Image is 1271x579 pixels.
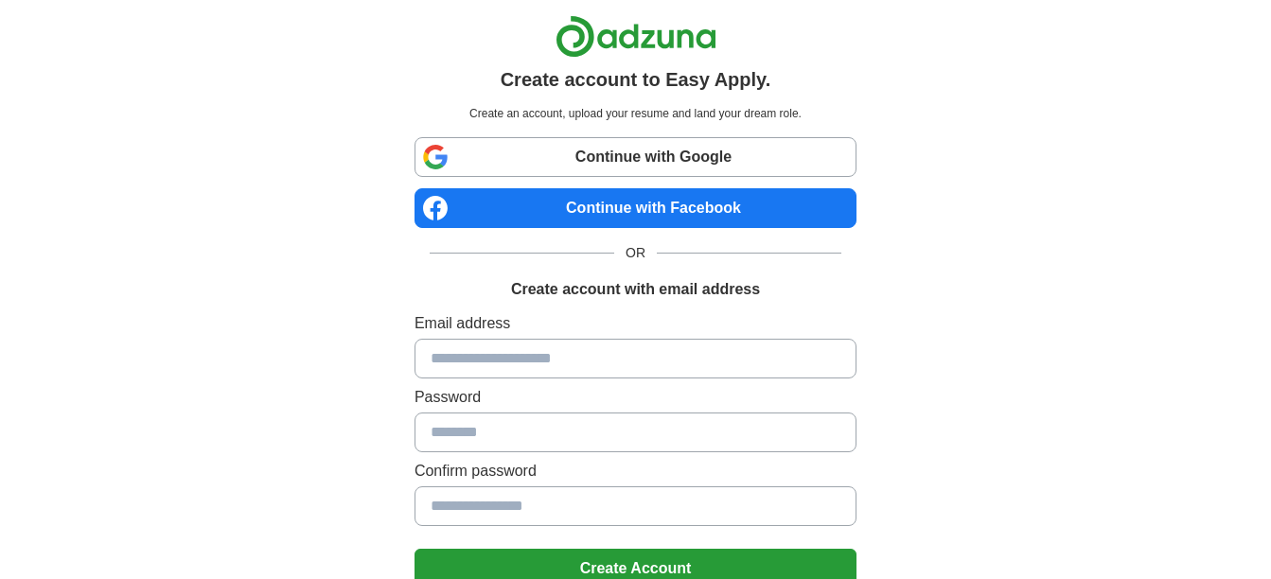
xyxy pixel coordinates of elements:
[415,460,856,482] label: Confirm password
[556,15,716,58] img: Adzuna logo
[501,65,771,94] h1: Create account to Easy Apply.
[415,137,856,177] a: Continue with Google
[418,105,853,122] p: Create an account, upload your resume and land your dream role.
[415,188,856,228] a: Continue with Facebook
[415,386,856,409] label: Password
[415,312,856,335] label: Email address
[614,243,657,263] span: OR
[511,278,760,301] h1: Create account with email address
